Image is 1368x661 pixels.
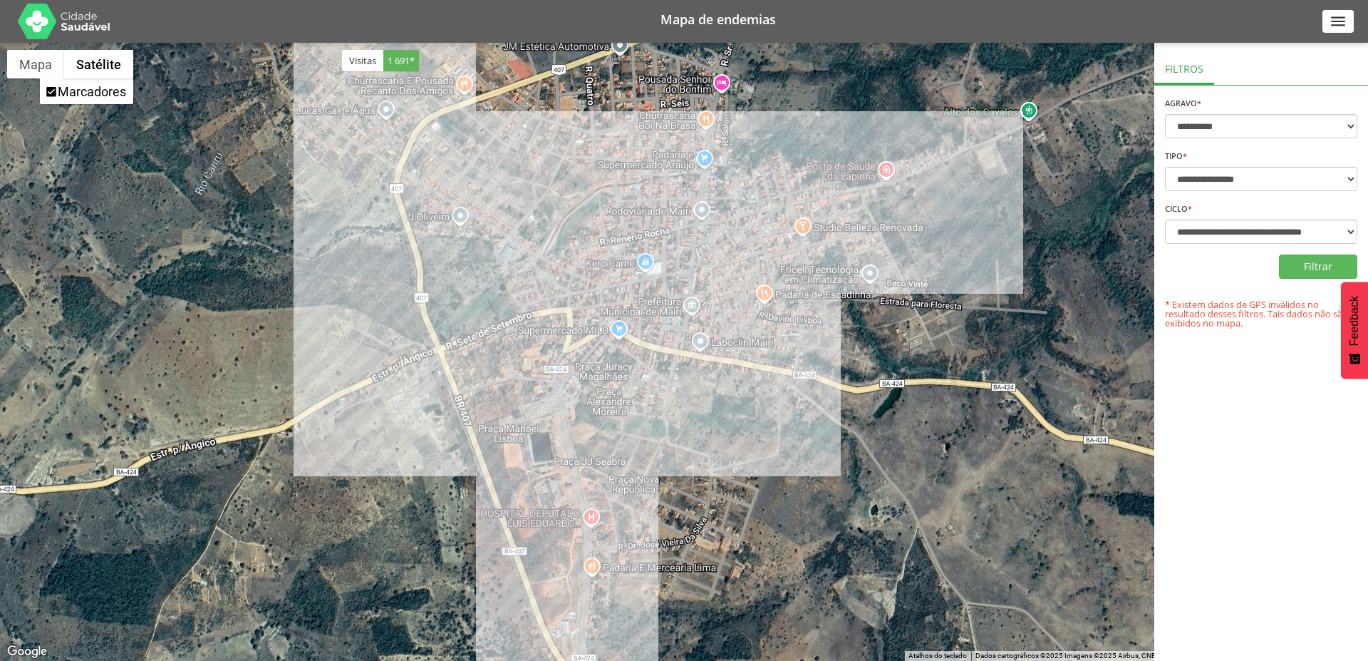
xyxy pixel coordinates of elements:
div: Visitas [342,50,419,71]
ul: Mostrar imagens de satélite [40,78,133,104]
label: Ciclo [1165,205,1192,212]
label: Marcadores [58,84,126,99]
button: Mostrar imagens de satélite [64,50,133,78]
label: Agravo [1165,99,1201,107]
li: Marcadores [41,80,132,103]
div: Filtros [1154,50,1214,85]
p: * Existem dados de GPS inválidos no resultado desses filtros. Tais dados não são exibidos no mapa. [1165,300,1357,327]
h1: Mapa de endemias [128,13,1308,26]
label: Tipo [1165,152,1187,160]
button: Mostrar mapa de ruas [7,50,64,78]
i:  [1329,12,1347,31]
span: Feedback [1348,296,1361,346]
button: Filtrar [1279,255,1357,279]
span: Dados cartográficos ©2025 Imagens ©2025 Airbus, CNES / Airbus, Maxar Technologies [975,652,1253,660]
span: 1 691* [383,50,419,71]
button: Feedback - Mostrar pesquisa [1341,282,1368,379]
button: Atalhos do teclado [908,651,967,661]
